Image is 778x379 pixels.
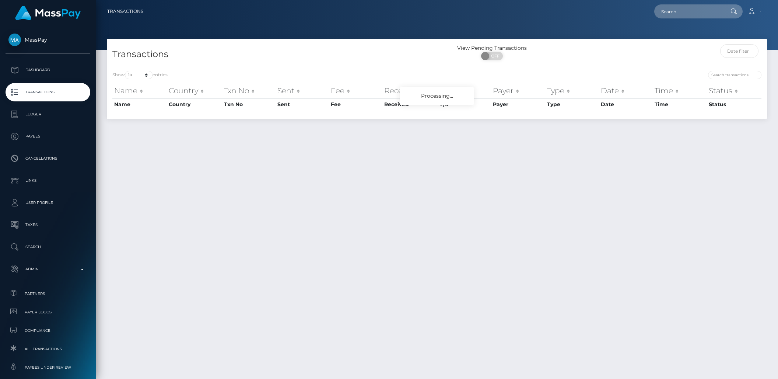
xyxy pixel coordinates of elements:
a: Payees under Review [6,359,90,375]
label: Show entries [112,71,168,79]
a: All Transactions [6,341,90,357]
a: Partners [6,286,90,302]
span: Partners [8,289,87,298]
th: Time [653,83,707,98]
a: Search [6,238,90,256]
span: Payees under Review [8,363,87,372]
th: Sent [276,83,329,98]
select: Showentries [125,71,153,79]
th: Country [167,83,222,98]
a: Transactions [6,83,90,101]
span: OFF [485,52,504,60]
img: MassPay [8,34,21,46]
p: Payees [8,131,87,142]
th: Payer [491,98,545,110]
th: Payer [491,83,545,98]
span: Payer Logos [8,308,87,316]
a: Ledger [6,105,90,124]
a: Compliance [6,323,90,338]
span: MassPay [6,36,90,43]
th: Received [382,83,438,98]
p: Cancellations [8,153,87,164]
a: User Profile [6,194,90,212]
p: Taxes [8,219,87,230]
input: Date filter [720,44,759,58]
th: Status [707,98,761,110]
input: Search... [654,4,723,18]
th: Name [112,98,167,110]
p: User Profile [8,197,87,208]
a: Transactions [107,4,143,19]
h4: Transactions [112,48,431,61]
p: Transactions [8,87,87,98]
p: Search [8,241,87,253]
p: Admin [8,264,87,275]
a: Payer Logos [6,304,90,320]
a: Taxes [6,216,90,234]
p: Dashboard [8,65,87,76]
th: F/X [438,83,491,98]
a: Admin [6,260,90,278]
a: Links [6,171,90,190]
th: Type [545,98,599,110]
div: View Pending Transactions [437,44,547,52]
span: All Transactions [8,345,87,353]
th: Time [653,98,707,110]
a: Dashboard [6,61,90,79]
th: Date [599,98,653,110]
a: Cancellations [6,149,90,168]
th: Fee [329,98,382,110]
th: Sent [276,98,329,110]
th: Date [599,83,653,98]
th: Type [545,83,599,98]
th: Name [112,83,167,98]
div: Processing... [400,87,474,105]
img: MassPay Logo [15,6,81,20]
th: Txn No [222,83,275,98]
th: Txn No [222,98,275,110]
th: Fee [329,83,382,98]
p: Links [8,175,87,186]
th: Received [382,98,438,110]
input: Search transactions [708,71,761,79]
th: Country [167,98,222,110]
p: Ledger [8,109,87,120]
th: Status [707,83,761,98]
span: Compliance [8,326,87,335]
a: Payees [6,127,90,146]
